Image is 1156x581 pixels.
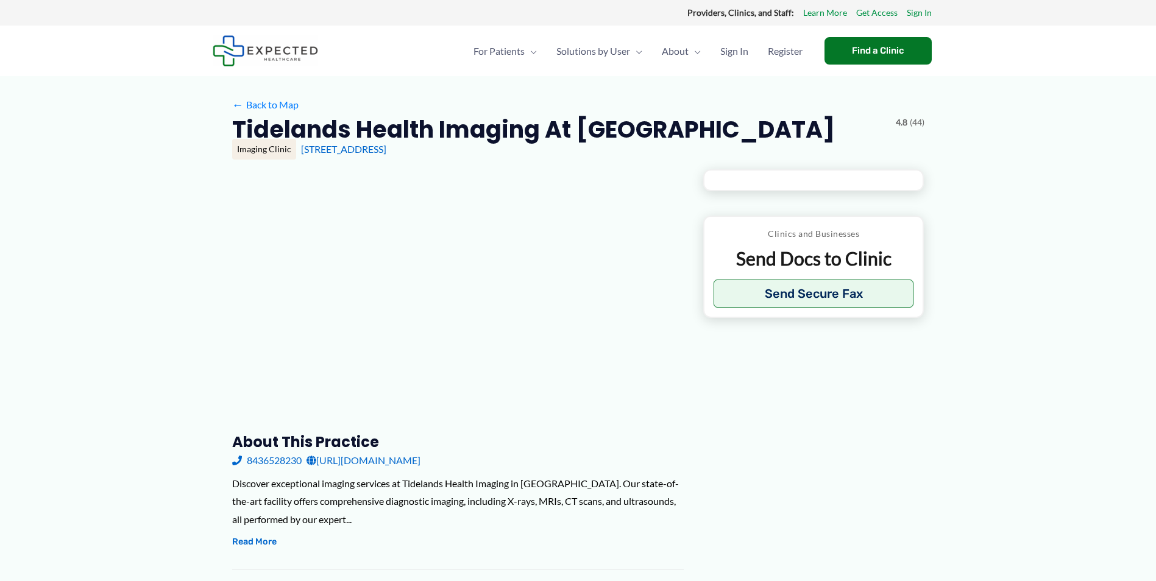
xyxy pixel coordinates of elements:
[232,451,302,470] a: 8436528230
[768,30,803,72] span: Register
[630,30,642,72] span: Menu Toggle
[652,30,711,72] a: AboutMenu Toggle
[714,280,914,308] button: Send Secure Fax
[464,30,547,72] a: For PatientsMenu Toggle
[464,30,812,72] nav: Primary Site Navigation
[213,35,318,66] img: Expected Healthcare Logo - side, dark font, small
[232,139,296,160] div: Imaging Clinic
[547,30,652,72] a: Solutions by UserMenu Toggle
[307,451,420,470] a: [URL][DOMAIN_NAME]
[803,5,847,21] a: Learn More
[556,30,630,72] span: Solutions by User
[232,432,684,451] h3: About this practice
[689,30,701,72] span: Menu Toggle
[720,30,748,72] span: Sign In
[232,114,835,144] h2: Tidelands Health Imaging at [GEOGRAPHIC_DATA]
[301,143,386,155] a: [STREET_ADDRESS]
[232,99,244,110] span: ←
[711,30,758,72] a: Sign In
[907,5,932,21] a: Sign In
[896,114,907,130] span: 4.8
[714,226,914,242] p: Clinics and Businesses
[662,30,689,72] span: About
[687,7,794,18] strong: Providers, Clinics, and Staff:
[824,37,932,65] a: Find a Clinic
[232,535,277,549] button: Read More
[232,96,299,114] a: ←Back to Map
[714,247,914,270] p: Send Docs to Clinic
[910,114,924,130] span: (44)
[232,474,684,529] div: Discover exceptional imaging services at Tidelands Health Imaging in [GEOGRAPHIC_DATA]. Our state...
[856,5,898,21] a: Get Access
[758,30,812,72] a: Register
[473,30,525,72] span: For Patients
[525,30,537,72] span: Menu Toggle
